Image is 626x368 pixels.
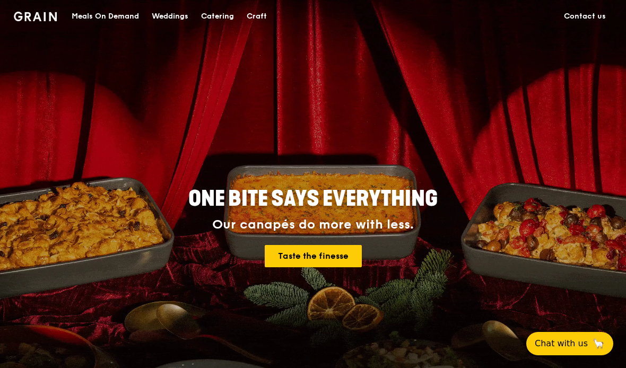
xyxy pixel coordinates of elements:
[201,1,234,32] div: Catering
[592,337,605,350] span: 🦙
[247,1,267,32] div: Craft
[265,245,362,267] a: Taste the finesse
[145,1,195,32] a: Weddings
[195,1,240,32] a: Catering
[72,1,139,32] div: Meals On Demand
[122,217,504,232] div: Our canapés do more with less.
[152,1,188,32] div: Weddings
[14,12,57,21] img: Grain
[240,1,273,32] a: Craft
[526,332,613,355] button: Chat with us🦙
[535,337,588,350] span: Chat with us
[188,186,438,212] span: ONE BITE SAYS EVERYTHING
[558,1,612,32] a: Contact us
